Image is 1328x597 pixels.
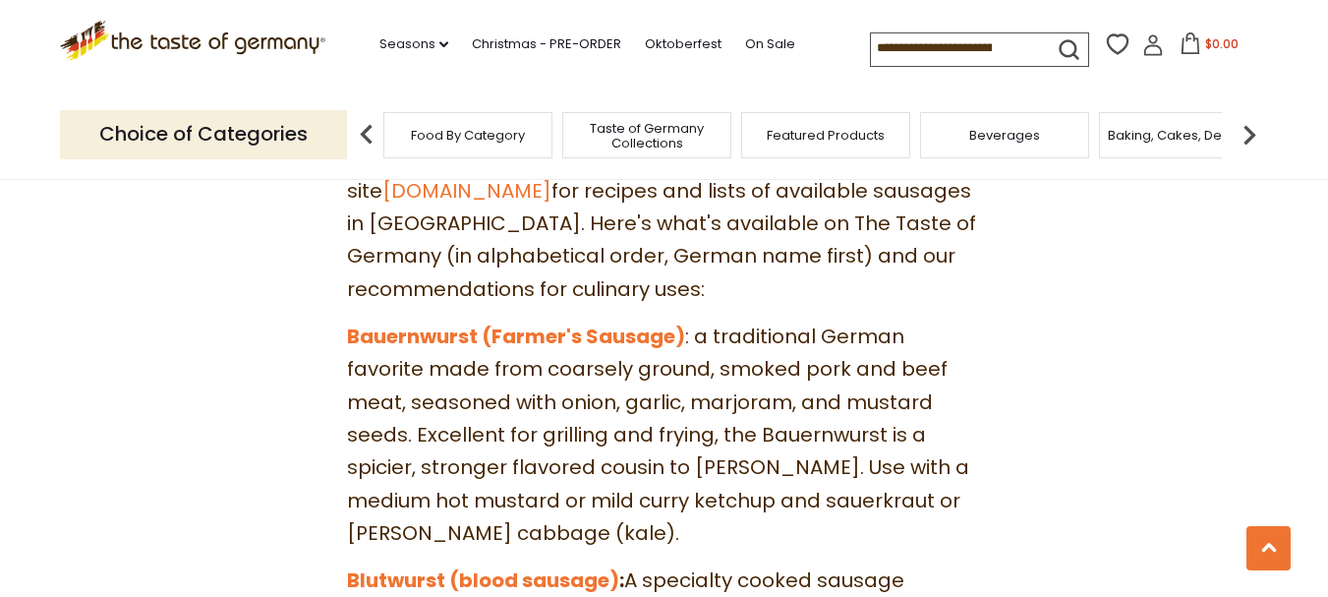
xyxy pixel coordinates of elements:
[472,33,621,55] a: Christmas - PRE-ORDER
[969,128,1040,143] a: Beverages
[1230,115,1269,154] img: next arrow
[411,128,525,143] a: Food By Category
[347,323,969,547] span: : a traditional German favorite made from coarsely ground, smoked pork and beef meat, seasoned wi...
[745,33,795,55] a: On Sale
[767,128,885,143] a: Featured Products
[1168,32,1251,62] button: $0.00
[568,121,725,150] a: Taste of Germany Collections
[1205,35,1239,52] span: $0.00
[379,33,448,55] a: Seasons
[1108,128,1260,143] a: Baking, Cakes, Desserts
[382,177,551,205] a: [DOMAIN_NAME]
[347,145,976,303] span: The versatility of sausages seems boundless. Check our sister site for recipes and lists of avail...
[645,33,722,55] a: Oktoberfest
[347,323,685,350] a: Bauernwurst (Farmer's Sausage)
[347,115,386,154] img: previous arrow
[347,567,619,594] a: Blutwurst (blood sausage)
[347,567,624,594] strong: :
[60,110,347,158] p: Choice of Categories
